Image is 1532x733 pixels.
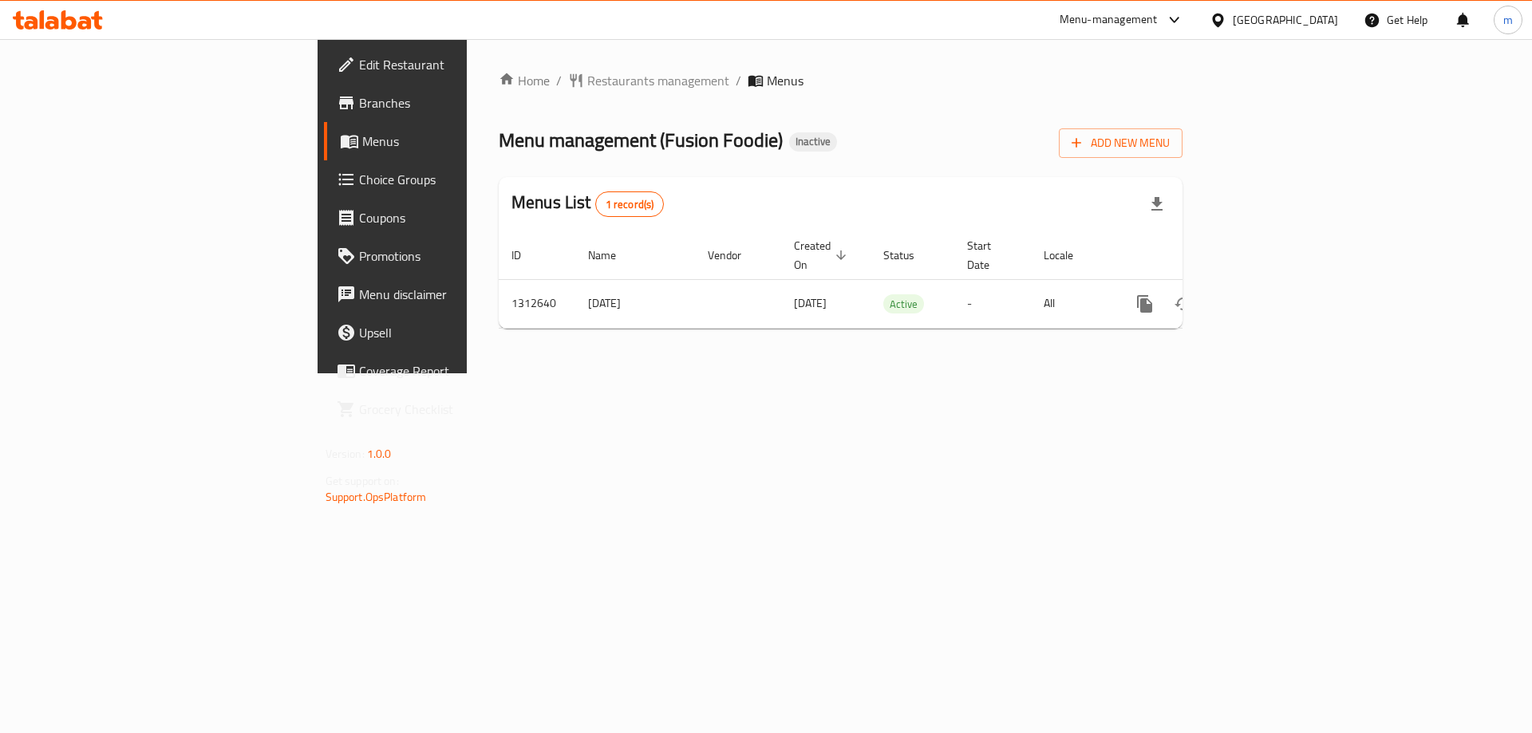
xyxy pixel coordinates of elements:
[708,246,762,265] span: Vendor
[954,279,1031,328] td: -
[595,191,665,217] div: Total records count
[324,199,574,237] a: Coupons
[588,246,637,265] span: Name
[326,443,365,464] span: Version:
[575,279,695,328] td: [DATE]
[883,246,935,265] span: Status
[324,84,574,122] a: Branches
[324,275,574,313] a: Menu disclaimer
[1164,285,1202,323] button: Change Status
[324,313,574,352] a: Upsell
[359,323,561,342] span: Upsell
[326,471,399,491] span: Get support on:
[1113,231,1292,280] th: Actions
[789,135,837,148] span: Inactive
[587,71,729,90] span: Restaurants management
[359,361,561,380] span: Coverage Report
[794,293,827,313] span: [DATE]
[359,55,561,74] span: Edit Restaurant
[568,71,729,90] a: Restaurants management
[883,295,924,313] span: Active
[967,236,1012,274] span: Start Date
[359,246,561,266] span: Promotions
[1503,11,1513,29] span: m
[1044,246,1094,265] span: Locale
[794,236,851,274] span: Created On
[596,197,664,212] span: 1 record(s)
[359,208,561,227] span: Coupons
[324,237,574,275] a: Promotions
[511,191,664,217] h2: Menus List
[499,122,783,158] span: Menu management ( Fusion Foodie )
[1031,279,1113,328] td: All
[324,160,574,199] a: Choice Groups
[324,352,574,390] a: Coverage Report
[359,93,561,112] span: Branches
[362,132,561,151] span: Menus
[1059,128,1183,158] button: Add New Menu
[367,443,392,464] span: 1.0.0
[324,390,574,428] a: Grocery Checklist
[1233,11,1338,29] div: [GEOGRAPHIC_DATA]
[326,487,427,507] a: Support.OpsPlatform
[324,122,574,160] a: Menus
[359,170,561,189] span: Choice Groups
[499,71,1183,90] nav: breadcrumb
[511,246,542,265] span: ID
[767,71,804,90] span: Menus
[359,400,561,419] span: Grocery Checklist
[789,132,837,152] div: Inactive
[359,285,561,304] span: Menu disclaimer
[736,71,741,90] li: /
[499,231,1292,329] table: enhanced table
[1060,10,1158,30] div: Menu-management
[1072,133,1170,153] span: Add New Menu
[1126,285,1164,323] button: more
[324,45,574,84] a: Edit Restaurant
[1138,185,1176,223] div: Export file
